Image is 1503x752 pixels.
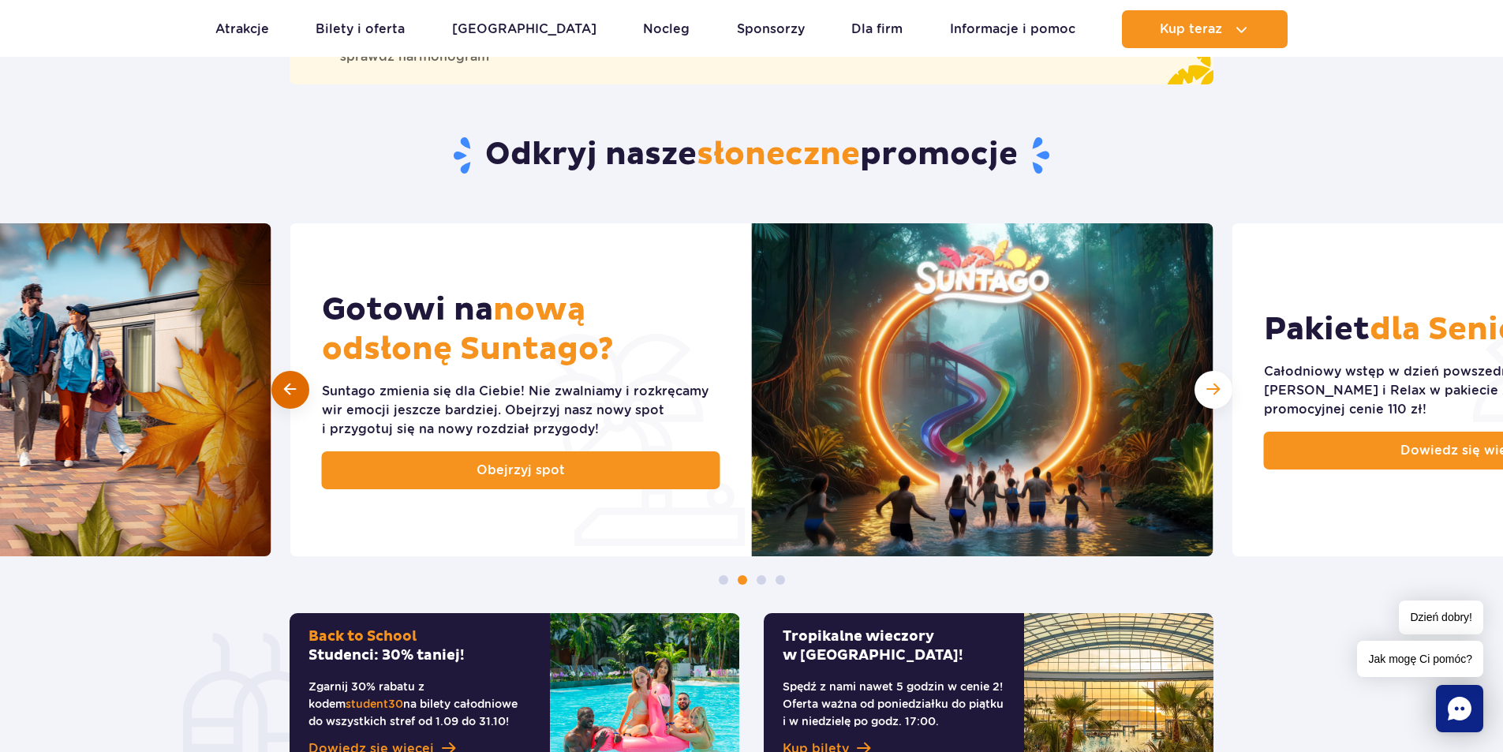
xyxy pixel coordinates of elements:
[950,10,1075,48] a: Informacje i pomoc
[1436,685,1483,732] div: Chat
[1195,371,1232,409] div: Następny slajd
[316,10,405,48] a: Bilety i oferta
[290,135,1213,176] h2: Odkryj nasze promocje
[215,10,269,48] a: Atrakcje
[452,10,596,48] a: [GEOGRAPHIC_DATA]
[322,451,720,489] a: Obejrzyj spot
[783,627,1005,665] h2: Tropikalne wieczory w [GEOGRAPHIC_DATA]!
[308,627,417,645] span: Back to School
[322,290,614,369] span: nową odsłonę Suntago?
[851,10,903,48] a: Dla firm
[1399,600,1483,634] span: Dzień dobry!
[643,10,690,48] a: Nocleg
[322,290,720,369] h2: Gotowi na
[1160,22,1222,36] span: Kup teraz
[1122,10,1288,48] button: Kup teraz
[1357,641,1483,677] span: Jak mogę Ci pomóc?
[308,627,531,665] h2: Studenci: 30% taniej!
[783,678,1005,730] p: Spędź z nami nawet 5 godzin w cenie 2! Oferta ważna od poniedziałku do piątku i w niedzielę po go...
[737,10,805,48] a: Sponsorzy
[697,135,860,174] span: słoneczne
[322,382,720,439] div: Suntago zmienia się dla Ciebie! Nie zwalniamy i rozkręcamy wir emocji jeszcze bardziej. Obejrzyj ...
[346,698,403,710] span: student30
[308,678,531,730] p: Zgarnij 30% rabatu z kodem na bilety całodniowe do wszystkich stref od 1.09 do 31.10!
[477,461,565,480] span: Obejrzyj spot
[752,223,1213,556] img: Gotowi na nową odsłonę Suntago?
